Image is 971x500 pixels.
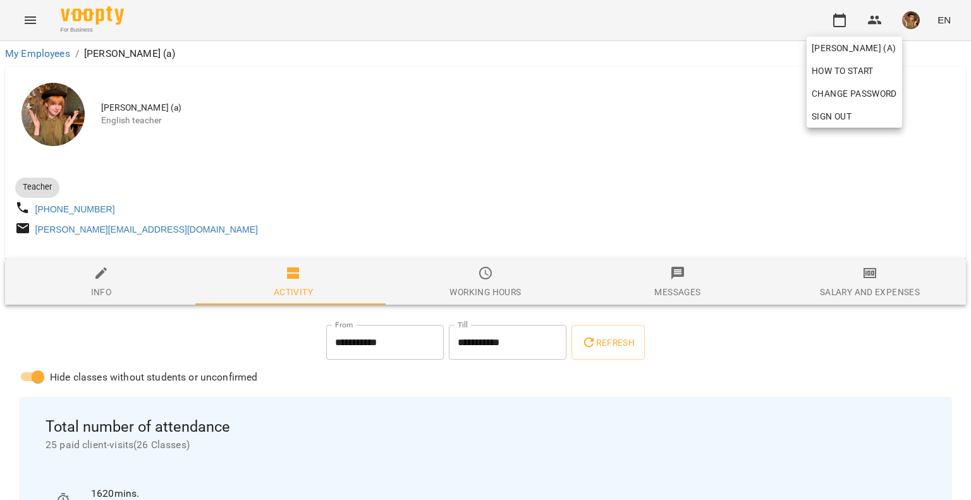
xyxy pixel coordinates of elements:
[812,40,897,56] span: [PERSON_NAME] (а)
[807,37,902,59] a: [PERSON_NAME] (а)
[807,82,902,105] a: Change Password
[812,86,897,101] span: Change Password
[807,105,902,128] button: Sign Out
[812,63,874,78] span: How to start
[807,59,879,82] a: How to start
[812,109,852,124] span: Sign Out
